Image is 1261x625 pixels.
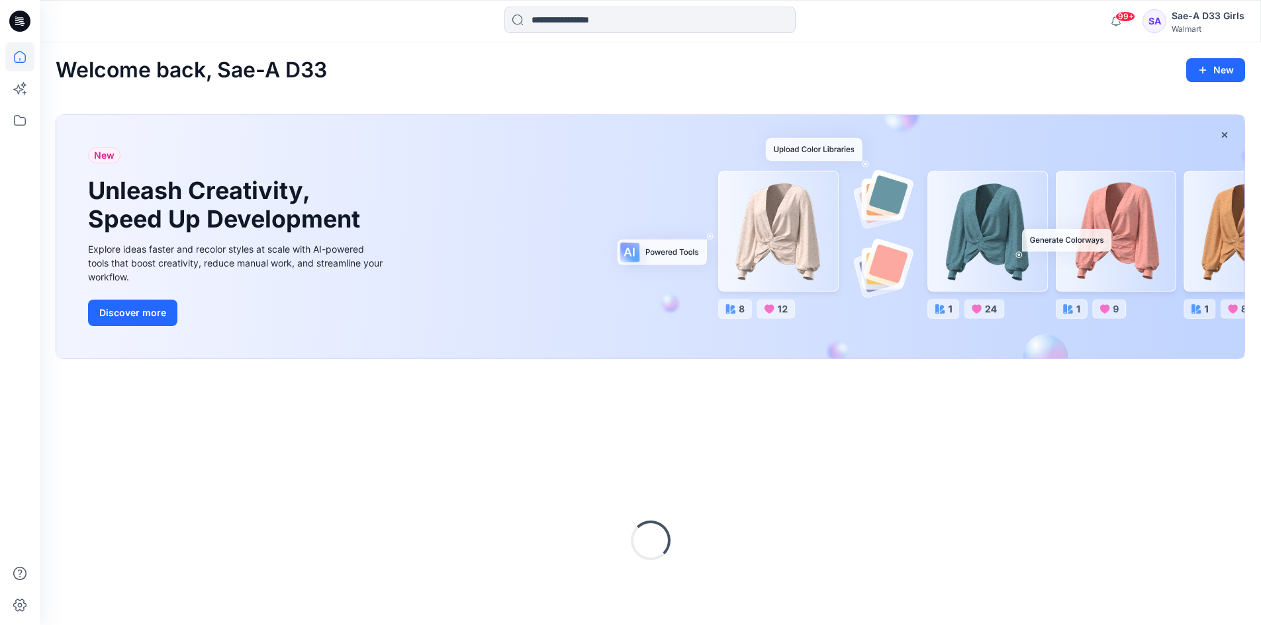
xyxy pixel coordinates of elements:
[56,58,327,83] h2: Welcome back, Sae-A D33
[88,300,177,326] button: Discover more
[94,147,115,163] span: New
[88,242,386,284] div: Explore ideas faster and recolor styles at scale with AI-powered tools that boost creativity, red...
[88,300,386,326] a: Discover more
[1115,11,1135,22] span: 99+
[88,177,366,233] h1: Unleash Creativity, Speed Up Development
[1172,8,1244,24] div: Sae-A D33 Girls
[1172,24,1244,34] div: Walmart
[1143,9,1166,33] div: SA
[1186,58,1245,82] button: New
